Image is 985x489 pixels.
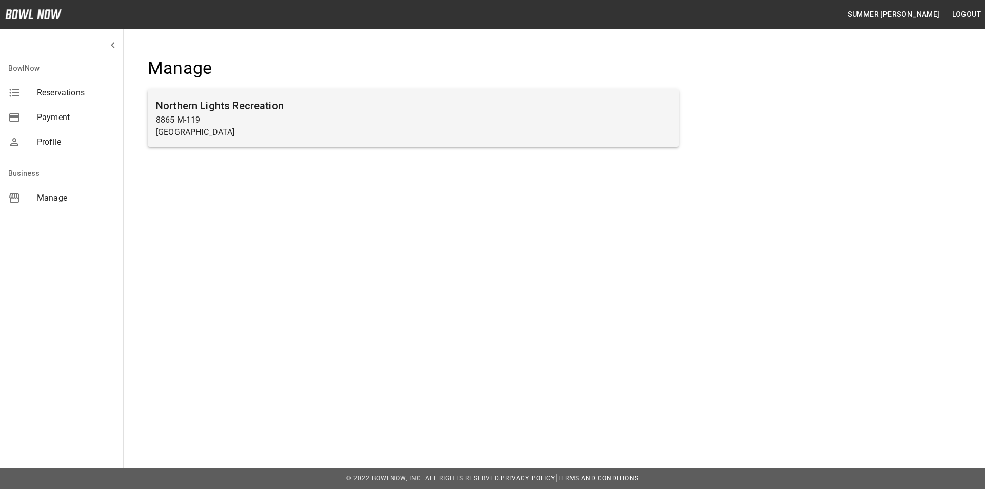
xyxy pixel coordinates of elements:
[156,97,671,114] h6: Northern Lights Recreation
[948,5,985,24] button: Logout
[557,475,639,482] a: Terms and Conditions
[148,57,679,79] h4: Manage
[156,126,671,139] p: [GEOGRAPHIC_DATA]
[37,136,115,148] span: Profile
[843,5,944,24] button: Summer [PERSON_NAME]
[501,475,555,482] a: Privacy Policy
[5,9,62,19] img: logo
[37,111,115,124] span: Payment
[156,114,671,126] p: 8865 M-119
[346,475,501,482] span: © 2022 BowlNow, Inc. All Rights Reserved.
[37,192,115,204] span: Manage
[37,87,115,99] span: Reservations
